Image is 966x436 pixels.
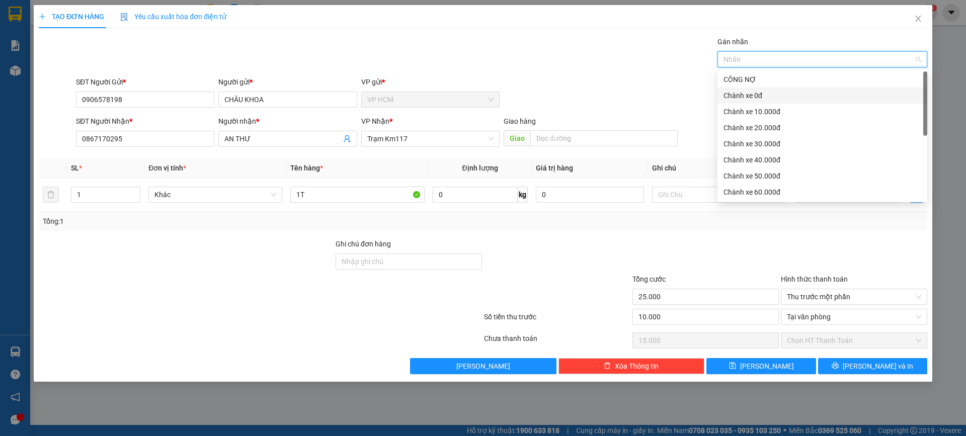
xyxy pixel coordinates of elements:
[723,187,921,198] div: Chành xe 60.000đ
[914,15,922,23] span: close
[361,76,500,88] div: VP gửi
[615,361,659,372] span: Xóa Thông tin
[86,10,110,20] span: Nhận:
[518,187,528,203] span: kg
[462,164,498,172] span: Định lượng
[717,168,927,184] div: Chành xe 50.000đ
[536,164,573,172] span: Giá trị hàng
[740,361,794,372] span: [PERSON_NAME]
[86,9,167,33] div: Trạm Km117
[483,333,631,351] div: Chưa thanh toán
[723,74,921,85] div: CÔNG NỢ
[843,361,913,372] span: [PERSON_NAME] và In
[8,66,36,76] span: Đã TT :
[9,9,79,21] div: VP HCM
[558,358,705,374] button: deleteXóa Thông tin
[39,13,104,21] span: TẠO ĐƠN HÀNG
[9,21,79,33] div: THIÊN
[723,53,726,65] input: Gán nhãn
[787,333,921,348] span: Chọn HT Thanh Toán
[86,33,167,45] div: [PERSON_NAME]
[604,362,611,370] span: delete
[504,130,530,146] span: Giao
[632,275,666,283] span: Tổng cước
[729,362,736,370] span: save
[85,67,121,78] span: Chưa TT :
[456,361,510,372] span: [PERSON_NAME]
[9,33,79,47] div: 0776529622
[367,131,494,146] span: Trạm Km117
[76,116,214,127] div: SĐT Người Nhận
[361,117,389,125] span: VP Nhận
[832,362,839,370] span: printer
[336,240,391,248] label: Ghi chú đơn hàng
[723,170,921,182] div: Chành xe 50.000đ
[120,13,226,21] span: Yêu cầu xuất hóa đơn điện tử
[367,92,494,107] span: VP HCM
[290,187,424,203] input: VD: Bàn, Ghế
[218,116,357,127] div: Người nhận
[723,122,921,133] div: Chành xe 20.000đ
[343,135,351,143] span: user-add
[717,71,927,88] div: CÔNG NỢ
[723,138,921,149] div: Chành xe 30.000đ
[43,216,373,227] div: Tổng: 1
[290,164,323,172] span: Tên hàng
[717,184,927,200] div: Chành xe 60.000đ
[648,158,790,178] th: Ghi chú
[717,120,927,136] div: Chành xe 20.000đ
[76,76,214,88] div: SĐT Người Gửi
[43,187,59,203] button: delete
[632,309,779,325] input: 0
[652,187,786,203] input: Ghi Chú
[85,65,168,79] div: 80.000
[717,136,927,152] div: Chành xe 30.000đ
[781,275,848,283] label: Hình thức thanh toán
[717,88,927,104] div: Chành xe 0đ
[717,38,748,46] label: Gán nhãn
[71,164,79,172] span: SL
[818,358,927,374] button: printer[PERSON_NAME] và In
[154,187,276,202] span: Khác
[717,104,927,120] div: Chành xe 10.000đ
[120,13,128,21] img: icon
[504,117,536,125] span: Giao hàng
[787,289,921,304] span: Thu trước một phần
[86,45,167,59] div: 0346369284
[717,152,927,168] div: Chành xe 40.000đ
[530,130,678,146] input: Dọc đường
[706,358,816,374] button: save[PERSON_NAME]
[536,187,644,203] input: 0
[8,65,80,77] div: 10.000
[484,313,536,321] label: Số tiền thu trước
[723,90,921,101] div: Chành xe 0đ
[336,253,482,270] input: Ghi chú đơn hàng
[39,13,46,20] span: plus
[904,5,932,33] button: Close
[218,76,357,88] div: Người gửi
[410,358,556,374] button: [PERSON_NAME]
[723,106,921,117] div: Chành xe 10.000đ
[787,309,921,324] span: Tại văn phòng
[148,164,186,172] span: Đơn vị tính
[9,10,24,20] span: Gửi:
[723,154,921,165] div: Chành xe 40.000đ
